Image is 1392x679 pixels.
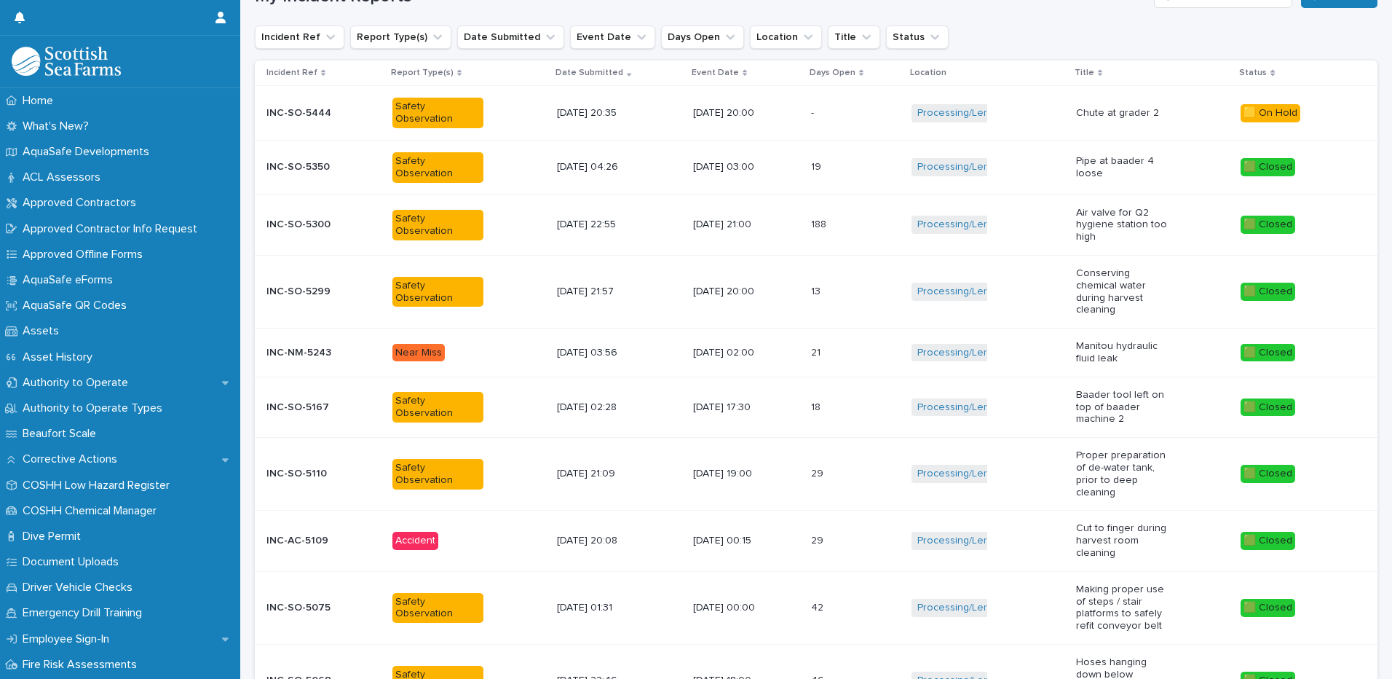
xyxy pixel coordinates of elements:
[17,94,65,108] p: Home
[17,299,138,313] p: AquaSafe QR Codes
[255,255,1377,328] tr: INC-SO-5299INC-SO-5299 Safety Observation[DATE] 21:57[DATE] 20:001313 Processing/Lerwick Factory ...
[693,602,784,614] p: [DATE] 00:00
[828,25,880,49] button: Title
[661,25,744,49] button: Days Open
[255,140,1377,195] tr: INC-SO-5350INC-SO-5350 Safety Observation[DATE] 04:26[DATE] 03:001919 Processing/Lerwick Factory ...
[1076,340,1167,365] p: Manitou hydraulic fluid leak
[917,286,1094,298] a: Processing/Lerwick Factory (Gremista)
[692,65,739,81] p: Event Date
[1076,389,1167,425] p: Baader tool left on top of baader machine 2
[1241,399,1295,417] div: 🟩 Closed
[266,65,317,81] p: Incident Ref
[17,170,112,184] p: ACL Assessors
[917,107,1094,119] a: Processing/Lerwick Factory (Gremista)
[811,599,826,614] p: 42
[555,65,623,81] p: Date Submitted
[17,555,130,569] p: Document Uploads
[1241,283,1295,301] div: 🟩 Closed
[1076,450,1167,498] p: Proper preparation of de-water tank, prior to deep cleaning
[557,347,648,359] p: [DATE] 03:56
[917,347,1094,359] a: Processing/Lerwick Factory (Gremista)
[1076,584,1167,632] p: Making proper use of steps / stair platforms to safely refit conveyor belt
[693,107,784,119] p: [DATE] 20:00
[392,98,483,128] div: Safety Observation
[811,283,823,298] p: 13
[1241,158,1295,176] div: 🟩 Closed
[17,401,174,415] p: Authority to Operate Types
[17,196,148,210] p: Approved Contractors
[910,65,946,81] p: Location
[811,344,823,359] p: 21
[693,286,784,298] p: [DATE] 20:00
[255,511,1377,571] tr: INC-AC-5109INC-AC-5109 Accident[DATE] 20:08[DATE] 00:152929 Processing/Lerwick Factory (Gremista)...
[693,468,784,480] p: [DATE] 19:00
[17,350,104,364] p: Asset History
[693,347,784,359] p: [DATE] 02:00
[557,286,648,298] p: [DATE] 21:57
[266,216,333,231] p: INC-SO-5300
[350,25,451,49] button: Report Type(s)
[266,344,334,359] p: INC-NM-5243
[17,324,71,338] p: Assets
[557,468,648,480] p: [DATE] 21:09
[392,532,438,550] div: Accident
[12,47,121,76] img: bPIBxiqnSb2ggTQWdOVV
[266,399,332,414] p: INC-SO-5167
[917,535,1094,547] a: Processing/Lerwick Factory (Gremista)
[557,161,648,173] p: [DATE] 04:26
[255,25,344,49] button: Incident Ref
[17,119,100,133] p: What's New?
[17,376,140,390] p: Authority to Operate
[886,25,949,49] button: Status
[1241,216,1295,234] div: 🟩 Closed
[17,222,209,236] p: Approved Contractor Info Request
[1239,65,1267,81] p: Status
[811,216,829,231] p: 188
[693,401,784,414] p: [DATE] 17:30
[255,438,1377,511] tr: INC-SO-5110INC-SO-5110 Safety Observation[DATE] 21:09[DATE] 19:002929 Processing/Lerwick Factory ...
[255,86,1377,141] tr: INC-SO-5444INC-SO-5444 Safety Observation[DATE] 20:35[DATE] 20:00-- Processing/Lerwick Factory (G...
[17,452,129,466] p: Corrective Actions
[392,210,483,240] div: Safety Observation
[1076,155,1167,180] p: Pipe at baader 4 loose
[1241,532,1295,550] div: 🟩 Closed
[255,195,1377,255] tr: INC-SO-5300INC-SO-5300 Safety Observation[DATE] 22:55[DATE] 21:00188188 Processing/Lerwick Factor...
[557,219,648,231] p: [DATE] 22:55
[392,344,445,362] div: Near Miss
[1076,267,1167,316] p: Conserving chemical water during harvest cleaning
[810,65,855,81] p: Days Open
[1076,107,1167,119] p: Chute at grader 2
[266,532,331,547] p: INC-AC-5109
[1241,599,1295,617] div: 🟩 Closed
[693,535,784,547] p: [DATE] 00:15
[917,219,1094,231] a: Processing/Lerwick Factory (Gremista)
[1241,465,1295,483] div: 🟩 Closed
[811,465,826,480] p: 29
[266,599,333,614] p: INC-SO-5075
[811,532,826,547] p: 29
[557,401,648,414] p: [DATE] 02:28
[17,145,161,159] p: AquaSafe Developments
[392,392,483,423] div: Safety Observation
[693,219,784,231] p: [DATE] 21:00
[1241,344,1295,362] div: 🟩 Closed
[266,283,333,298] p: INC-SO-5299
[17,427,108,441] p: Beaufort Scale
[1075,65,1094,81] p: Title
[392,459,483,490] div: Safety Observation
[811,104,817,119] p: -
[17,632,121,646] p: Employee Sign-In
[693,161,784,173] p: [DATE] 03:00
[392,277,483,307] div: Safety Observation
[17,248,154,262] p: Approved Offline Forms
[917,602,1094,614] a: Processing/Lerwick Factory (Gremista)
[750,25,822,49] button: Location
[255,571,1377,644] tr: INC-SO-5075INC-SO-5075 Safety Observation[DATE] 01:31[DATE] 00:004242 Processing/Lerwick Factory ...
[1076,522,1167,559] p: Cut to finger during harvest room cleaning
[557,602,648,614] p: [DATE] 01:31
[917,161,1094,173] a: Processing/Lerwick Factory (Gremista)
[17,581,144,594] p: Driver Vehicle Checks
[17,658,149,672] p: Fire Risk Assessments
[255,329,1377,377] tr: INC-NM-5243INC-NM-5243 Near Miss[DATE] 03:56[DATE] 02:002121 Processing/Lerwick Factory (Gremista...
[255,377,1377,437] tr: INC-SO-5167INC-SO-5167 Safety Observation[DATE] 02:28[DATE] 17:301818 Processing/Lerwick Factory ...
